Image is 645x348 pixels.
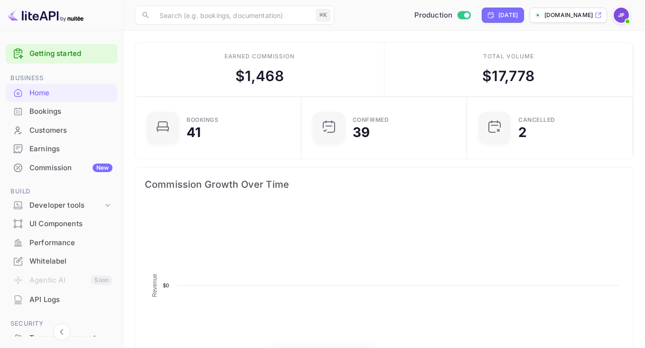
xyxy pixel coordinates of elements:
[29,144,112,155] div: Earnings
[6,215,117,233] div: UI Components
[8,8,84,23] img: LiteAPI logo
[6,102,117,121] div: Bookings
[93,164,112,172] div: New
[6,84,117,101] a: Home
[6,252,117,270] a: Whitelabel
[6,121,117,140] div: Customers
[224,52,295,61] div: Earned commission
[151,274,158,297] text: Revenue
[6,329,117,347] a: Team management
[6,252,117,271] div: Whitelabel
[6,121,117,139] a: Customers
[614,8,629,23] img: Jenny Frimer
[187,126,201,139] div: 41
[6,234,117,251] a: Performance
[6,319,117,329] span: Security
[6,140,117,157] a: Earnings
[518,117,555,123] div: CANCELLED
[29,106,112,117] div: Bookings
[6,140,117,158] div: Earnings
[6,197,117,214] div: Developer tools
[29,125,112,136] div: Customers
[411,10,475,21] div: Switch to Sandbox mode
[6,44,117,64] div: Getting started
[544,11,593,19] p: [DOMAIN_NAME]
[6,291,117,308] a: API Logs
[29,333,112,344] div: Team management
[518,126,527,139] div: 2
[29,163,112,174] div: Commission
[6,102,117,120] a: Bookings
[145,177,624,192] span: Commission Growth Over Time
[6,159,117,176] a: CommissionNew
[235,65,284,87] div: $ 1,468
[498,11,518,19] div: [DATE]
[6,159,117,177] div: CommissionNew
[29,88,112,99] div: Home
[29,294,112,305] div: API Logs
[29,48,112,59] a: Getting started
[316,9,330,21] div: ⌘K
[483,52,534,61] div: Total volume
[29,238,112,248] div: Performance
[187,117,218,123] div: Bookings
[6,291,117,309] div: API Logs
[482,65,534,87] div: $ 17,778
[353,126,370,139] div: 39
[6,215,117,232] a: UI Components
[29,256,112,267] div: Whitelabel
[6,73,117,83] span: Business
[353,117,389,123] div: Confirmed
[154,6,312,25] input: Search (e.g. bookings, documentation)
[6,234,117,252] div: Performance
[29,200,103,211] div: Developer tools
[29,219,112,229] div: UI Components
[53,323,70,340] button: Collapse navigation
[6,186,117,197] span: Build
[414,10,453,21] span: Production
[163,283,169,288] text: $0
